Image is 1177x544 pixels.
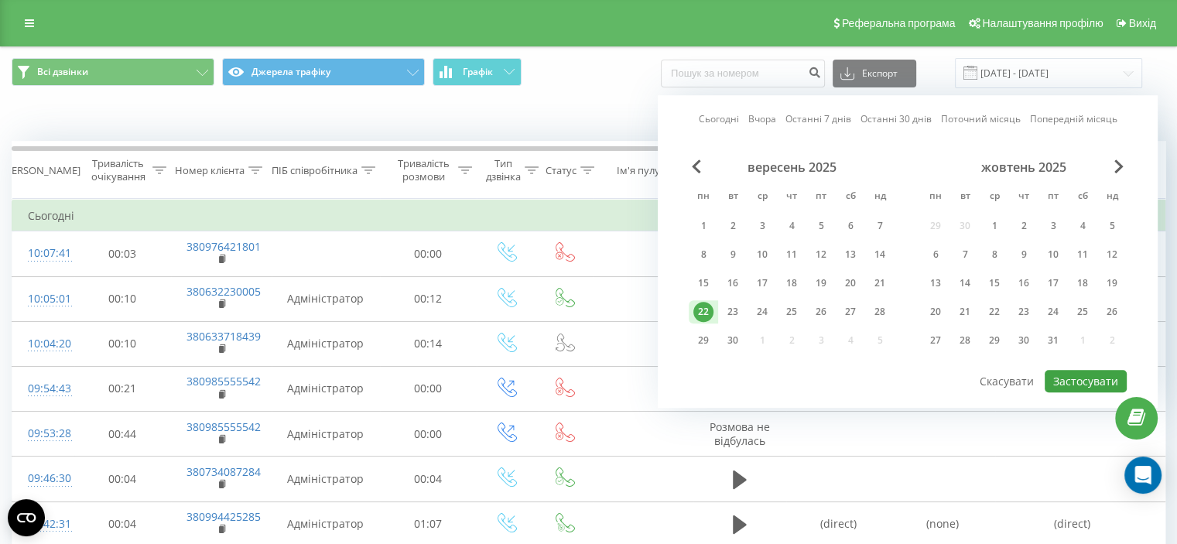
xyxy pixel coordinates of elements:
[926,302,946,322] div: 20
[1043,245,1063,265] div: 10
[748,243,777,266] div: ср 10 вер 2025 р.
[693,273,713,293] div: 15
[984,302,1004,322] div: 22
[780,186,803,209] abbr: четвер
[806,243,836,266] div: пт 12 вер 2025 р.
[186,239,261,254] a: 380976421801
[1102,216,1122,236] div: 5
[752,216,772,236] div: 3
[175,164,245,177] div: Номер клієнта
[718,214,748,238] div: вт 2 вер 2025 р.
[926,245,946,265] div: 6
[12,58,214,86] button: Всі дзвінки
[380,231,477,276] td: 00:00
[74,321,171,366] td: 00:10
[1071,186,1094,209] abbr: субота
[782,245,802,265] div: 11
[74,412,171,457] td: 00:44
[748,300,777,323] div: ср 24 вер 2025 р.
[984,273,1004,293] div: 15
[953,186,977,209] abbr: вівторок
[28,284,59,314] div: 10:05:01
[1038,300,1068,323] div: пт 24 жовт 2025 р.
[782,273,802,293] div: 18
[74,276,171,321] td: 00:10
[692,186,715,209] abbr: понеділок
[393,157,454,183] div: Тривалість розмови
[380,457,477,501] td: 00:04
[28,329,59,359] div: 10:04:20
[272,321,380,366] td: Адміністратор
[723,273,743,293] div: 16
[809,186,833,209] abbr: п’ятниця
[785,112,851,127] a: Останні 7 днів
[782,302,802,322] div: 25
[870,302,890,322] div: 28
[861,112,932,127] a: Останні 30 днів
[811,216,831,236] div: 5
[1009,214,1038,238] div: чт 2 жовт 2025 р.
[1043,216,1063,236] div: 3
[984,216,1004,236] div: 1
[1045,370,1127,392] button: Застосувати
[1073,302,1093,322] div: 25
[811,302,831,322] div: 26
[1097,300,1127,323] div: нд 26 жовт 2025 р.
[870,216,890,236] div: 7
[380,366,477,411] td: 00:00
[926,330,946,351] div: 27
[984,330,1004,351] div: 29
[865,214,895,238] div: нд 7 вер 2025 р.
[1014,273,1034,293] div: 16
[74,366,171,411] td: 00:21
[1073,273,1093,293] div: 18
[777,300,806,323] div: чт 25 вер 2025 р.
[617,164,660,177] div: Ім'я пулу
[723,302,743,322] div: 23
[1100,186,1124,209] abbr: неділя
[37,66,88,78] span: Всі дзвінки
[1012,186,1035,209] abbr: четвер
[272,164,358,177] div: ПІБ співробітника
[971,370,1042,392] button: Скасувати
[811,273,831,293] div: 19
[1068,214,1097,238] div: сб 4 жовт 2025 р.
[721,186,744,209] abbr: вівторок
[2,164,80,177] div: [PERSON_NAME]
[186,464,261,479] a: 380734087284
[1073,216,1093,236] div: 4
[806,214,836,238] div: пт 5 вер 2025 р.
[546,164,577,177] div: Статус
[1009,243,1038,266] div: чт 9 жовт 2025 р.
[865,272,895,295] div: нд 21 вер 2025 р.
[806,272,836,295] div: пт 19 вер 2025 р.
[272,457,380,501] td: Адміністратор
[833,60,916,87] button: Експорт
[950,329,980,352] div: вт 28 жовт 2025 р.
[777,272,806,295] div: чт 18 вер 2025 р.
[661,60,825,87] input: Пошук за номером
[842,17,956,29] span: Реферальна програма
[272,366,380,411] td: Адміністратор
[1043,273,1063,293] div: 17
[186,329,261,344] a: 380633718439
[699,112,739,127] a: Сьогодні
[921,329,950,352] div: пн 27 жовт 2025 р.
[689,214,718,238] div: пн 1 вер 2025 р.
[870,245,890,265] div: 14
[1038,243,1068,266] div: пт 10 жовт 2025 р.
[752,245,772,265] div: 10
[840,216,861,236] div: 6
[723,330,743,351] div: 30
[955,330,975,351] div: 28
[836,272,865,295] div: сб 20 вер 2025 р.
[1114,159,1124,173] span: Next Month
[926,273,946,293] div: 13
[380,276,477,321] td: 00:12
[950,243,980,266] div: вт 7 жовт 2025 р.
[941,112,1021,127] a: Поточний місяць
[1097,272,1127,295] div: нд 19 жовт 2025 р.
[693,302,713,322] div: 22
[28,464,59,494] div: 09:46:30
[186,419,261,434] a: 380985555542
